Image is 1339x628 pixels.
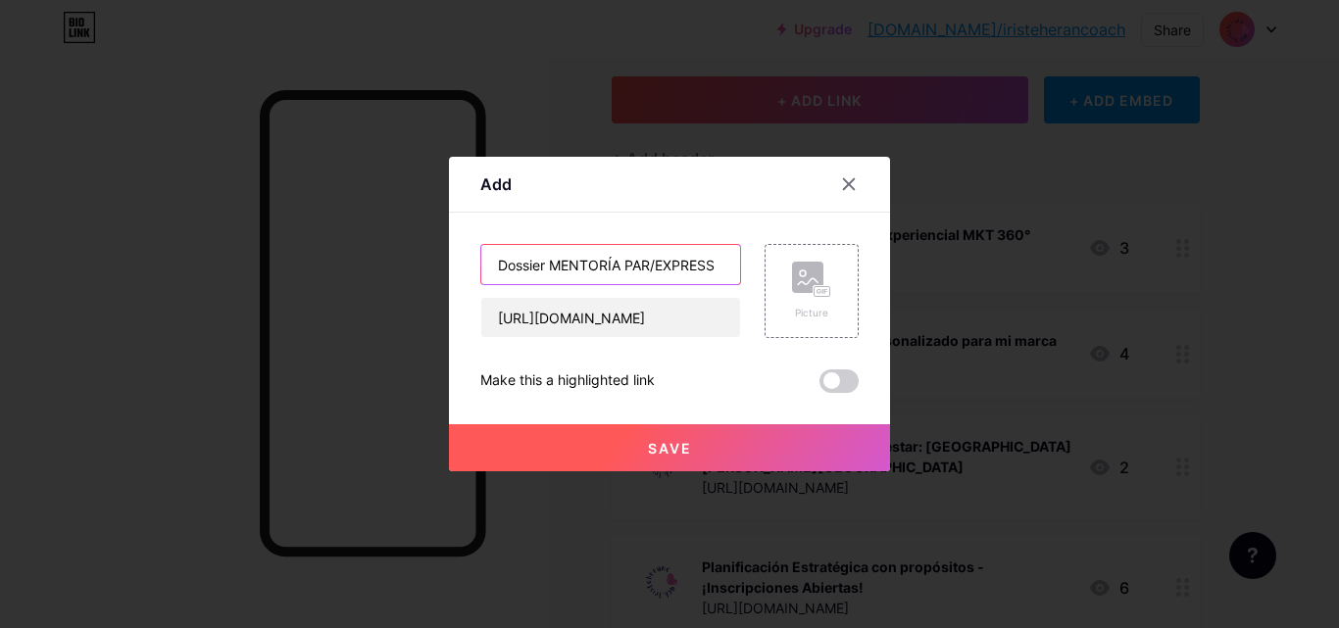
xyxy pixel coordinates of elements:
input: URL [481,298,740,337]
span: Save [648,440,692,457]
input: Title [481,245,740,284]
div: Make this a highlighted link [480,369,655,393]
div: Picture [792,306,831,320]
button: Save [449,424,890,471]
div: Add [480,172,512,196]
